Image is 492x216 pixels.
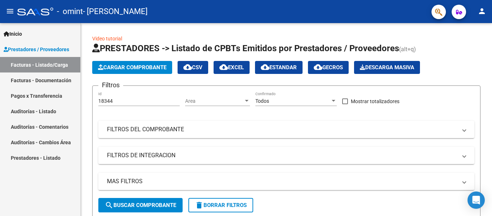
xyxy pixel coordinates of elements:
mat-icon: cloud_download [183,63,192,71]
mat-panel-title: FILTROS DEL COMPROBANTE [107,125,457,133]
span: Mostrar totalizadores [351,97,399,106]
span: Gecros [314,64,343,71]
app-download-masive: Descarga masiva de comprobantes (adjuntos) [354,61,420,74]
mat-icon: delete [195,201,203,210]
mat-icon: person [478,7,486,16]
button: Estandar [255,61,303,74]
mat-expansion-panel-header: MAS FILTROS [98,173,474,190]
span: Prestadores / Proveedores [4,45,69,53]
span: (alt+q) [399,46,416,53]
button: Borrar Filtros [188,198,253,212]
mat-panel-title: FILTROS DE INTEGRACION [107,151,457,159]
button: Cargar Comprobante [92,61,172,74]
mat-icon: cloud_download [219,63,228,71]
button: Gecros [308,61,349,74]
span: Descarga Masiva [360,64,414,71]
mat-icon: menu [6,7,14,16]
button: Buscar Comprobante [98,198,183,212]
button: Descarga Masiva [354,61,420,74]
span: Cargar Comprobante [98,64,166,71]
mat-expansion-panel-header: FILTROS DE INTEGRACION [98,147,474,164]
span: CSV [183,64,202,71]
div: Open Intercom Messenger [468,191,485,209]
button: CSV [178,61,208,74]
span: PRESTADORES -> Listado de CPBTs Emitidos por Prestadores / Proveedores [92,43,399,53]
span: Buscar Comprobante [105,202,176,208]
span: - omint [57,4,83,19]
mat-icon: cloud_download [314,63,322,71]
span: Borrar Filtros [195,202,247,208]
span: - [PERSON_NAME] [83,4,148,19]
a: Video tutorial [92,36,122,41]
mat-icon: cloud_download [261,63,269,71]
button: EXCEL [214,61,250,74]
mat-panel-title: MAS FILTROS [107,177,457,185]
span: Todos [255,98,269,104]
span: Area [185,98,243,104]
span: Inicio [4,30,22,38]
h3: Filtros [98,80,123,90]
mat-icon: search [105,201,113,210]
span: EXCEL [219,64,244,71]
mat-expansion-panel-header: FILTROS DEL COMPROBANTE [98,121,474,138]
span: Estandar [261,64,297,71]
